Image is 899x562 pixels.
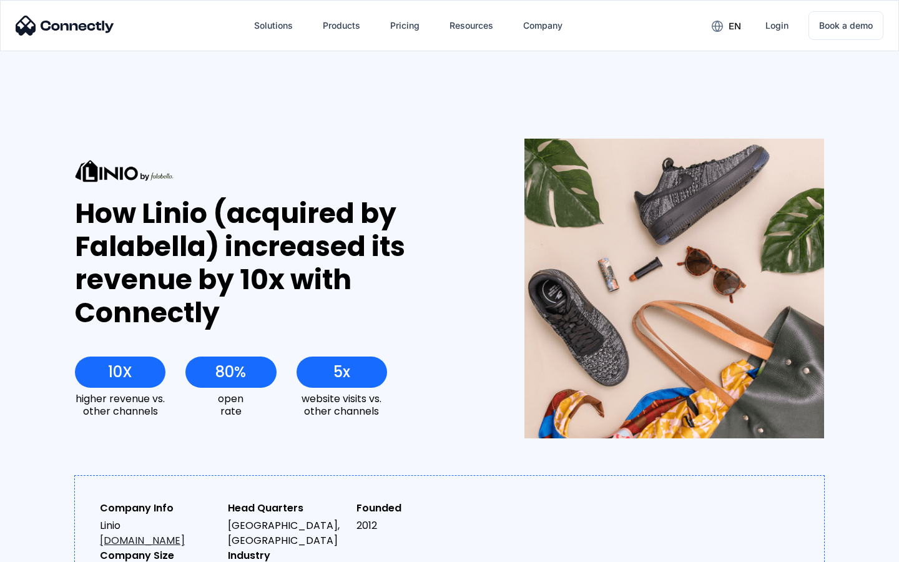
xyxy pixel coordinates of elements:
div: Head Quarters [228,501,346,516]
div: How Linio (acquired by Falabella) increased its revenue by 10x with Connectly [75,197,479,329]
div: 10X [108,363,132,381]
div: Company Info [100,501,218,516]
div: en [729,17,741,35]
div: 5x [333,363,350,381]
div: Pricing [390,17,420,34]
div: Resources [449,17,493,34]
div: Company [523,17,562,34]
a: [DOMAIN_NAME] [100,533,185,548]
div: higher revenue vs. other channels [75,393,165,417]
a: Pricing [380,11,430,41]
ul: Language list [25,540,75,558]
div: 80% [215,363,246,381]
div: Solutions [254,17,293,34]
div: website visits vs. other channels [297,393,387,417]
div: Linio [100,518,218,548]
aside: Language selected: English [12,540,75,558]
div: Founded [356,501,474,516]
div: [GEOGRAPHIC_DATA], [GEOGRAPHIC_DATA] [228,518,346,548]
div: Products [323,17,360,34]
img: Connectly Logo [16,16,114,36]
a: Book a demo [808,11,883,40]
div: open rate [185,393,276,417]
div: 2012 [356,518,474,533]
div: Login [765,17,788,34]
a: Login [755,11,798,41]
